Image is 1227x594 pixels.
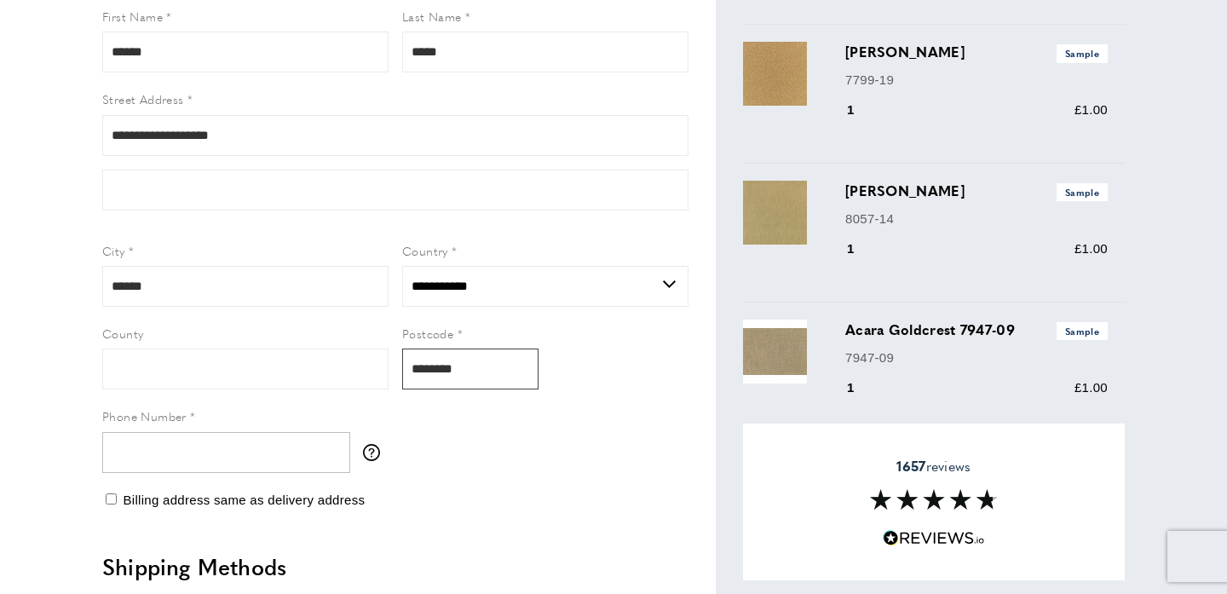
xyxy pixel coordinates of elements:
p: 8057-14 [845,209,1108,229]
span: £1.00 [1074,102,1108,117]
p: 7947-09 [845,348,1108,368]
strong: 1657 [896,456,925,476]
div: 1 [845,378,878,398]
h2: Shipping Methods [102,551,688,582]
span: £1.00 [1074,241,1108,256]
span: City [102,242,125,259]
span: Last Name [402,8,462,25]
span: Sample [1057,44,1108,62]
img: Reviews section [870,489,998,510]
span: Country [402,242,448,259]
img: Olavi Cumin [743,42,807,106]
span: First Name [102,8,163,25]
div: 1 [845,100,878,120]
span: Sample [1057,322,1108,340]
span: Billing address same as delivery address [123,493,365,507]
span: reviews [896,458,971,475]
img: Acara Goldcrest 7947-09 [743,320,807,384]
img: Okero Fennel [743,181,807,245]
img: Reviews.io 5 stars [883,530,985,546]
p: 7799-19 [845,70,1108,90]
span: Street Address [102,90,184,107]
input: Billing address same as delivery address [106,493,117,505]
h3: Acara Goldcrest 7947-09 [845,320,1108,340]
span: County [102,325,143,342]
button: More information [363,444,389,461]
span: £1.00 [1074,380,1108,395]
span: Postcode [402,325,453,342]
div: 1 [845,239,878,259]
h3: [PERSON_NAME] [845,181,1108,201]
h3: [PERSON_NAME] [845,42,1108,62]
span: Phone Number [102,407,187,424]
span: Sample [1057,183,1108,201]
